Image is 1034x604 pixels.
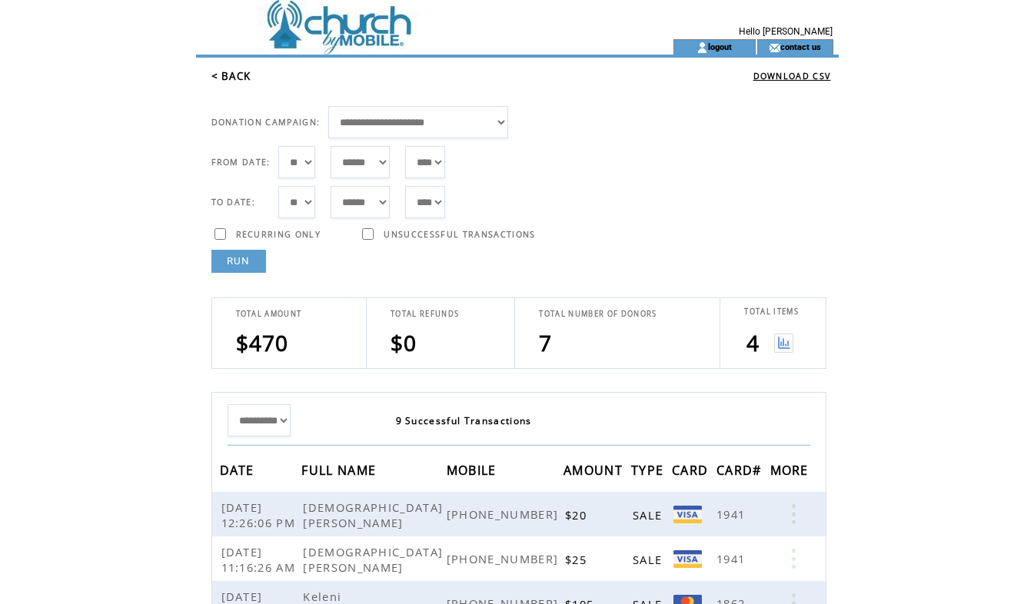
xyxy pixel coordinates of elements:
span: TOTAL AMOUNT [236,309,302,319]
span: 1941 [716,506,749,522]
span: 7 [539,328,552,357]
span: [PHONE_NUMBER] [447,551,563,566]
span: 9 Successful Transactions [396,414,532,427]
a: MOBILE [447,465,500,474]
span: 4 [746,328,760,357]
a: DOWNLOAD CSV [753,71,831,81]
span: [DATE] 11:16:26 AM [221,544,300,575]
span: [PHONE_NUMBER] [447,506,563,522]
img: account_icon.gif [697,41,708,54]
span: SALE [633,552,666,567]
span: TOTAL REFUNDS [391,309,459,319]
span: TYPE [631,458,667,486]
span: $0 [391,328,417,357]
a: DATE [220,465,258,474]
span: 1941 [716,551,749,566]
span: CARD# [716,458,766,486]
span: MORE [770,458,813,486]
span: UNSUCCESSFUL TRANSACTIONS [384,229,535,240]
img: contact_us_icon.gif [769,41,780,54]
span: TO DATE: [211,197,256,207]
span: DATE [220,458,258,486]
span: SALE [633,507,666,523]
a: TYPE [631,465,667,474]
span: [DATE] 12:26:06 PM [221,499,300,530]
span: TOTAL ITEMS [744,307,799,317]
span: $470 [236,328,289,357]
span: TOTAL NUMBER OF DONORS [539,309,657,319]
span: Hello [PERSON_NAME] [739,26,833,37]
a: CARD# [716,465,766,474]
a: contact us [780,41,821,51]
a: RUN [211,250,266,273]
span: AMOUNT [564,458,627,486]
span: FULL NAME [301,458,380,486]
span: $20 [565,507,590,523]
a: FULL NAME [301,465,380,474]
a: < BACK [211,69,251,83]
span: MOBILE [447,458,500,486]
a: AMOUNT [564,465,627,474]
span: DONATION CAMPAIGN: [211,117,321,128]
img: View graph [774,334,793,353]
a: logout [708,41,732,51]
span: RECURRING ONLY [236,229,321,240]
img: VISA [673,506,702,523]
span: CARD [672,458,712,486]
img: VISA [673,550,702,568]
span: [DEMOGRAPHIC_DATA] [PERSON_NAME] [303,544,443,575]
span: FROM DATE: [211,157,271,168]
span: $25 [565,552,590,567]
span: [DEMOGRAPHIC_DATA] [PERSON_NAME] [303,499,443,530]
a: CARD [672,465,712,474]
